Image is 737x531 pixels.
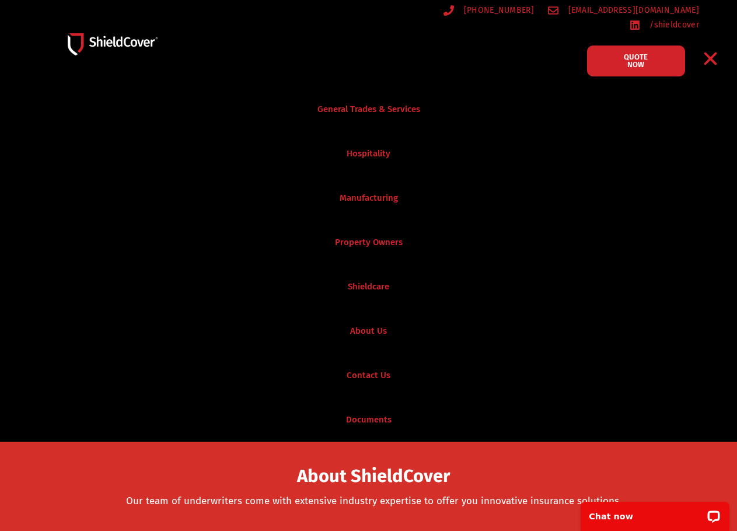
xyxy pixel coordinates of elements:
[697,45,724,72] div: Menu Toggle
[647,18,699,32] span: /shieldcover
[461,3,534,18] span: [PHONE_NUMBER]
[126,495,621,507] a: Our team of underwriters come with extensive industry expertise to offer you innovative insurance...
[297,469,450,484] span: About ShieldCover
[615,53,657,68] span: QUOTE NOW
[587,46,685,76] a: QUOTE NOW
[68,33,158,55] img: Shield-Cover-Underwriting-Australia-logo-full
[573,494,737,531] iframe: LiveChat chat widget
[443,3,534,18] a: [PHONE_NUMBER]
[630,18,699,32] a: /shieldcover
[565,3,699,18] span: [EMAIL_ADDRESS][DOMAIN_NAME]
[297,473,450,484] a: About ShieldCover
[548,3,699,18] a: [EMAIL_ADDRESS][DOMAIN_NAME]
